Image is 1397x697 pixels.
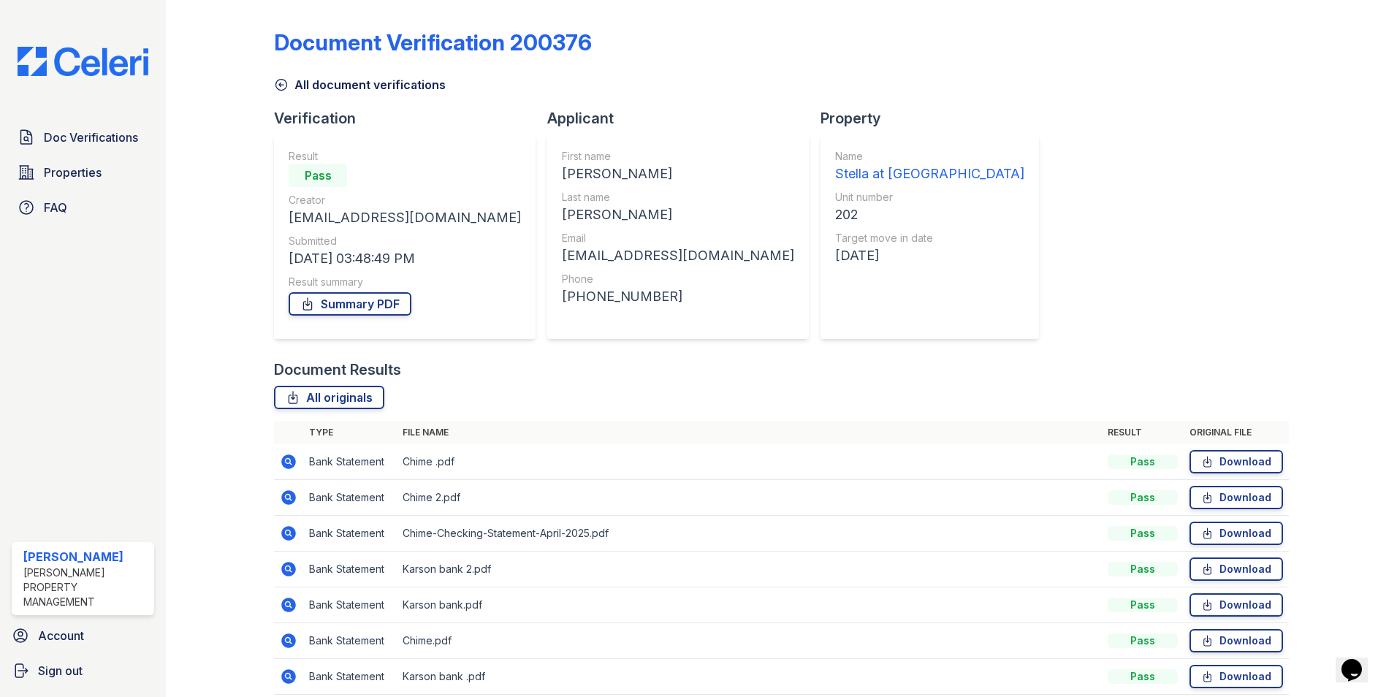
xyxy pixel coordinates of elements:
[562,190,794,205] div: Last name
[6,621,160,650] a: Account
[1184,421,1289,444] th: Original file
[397,623,1102,659] td: Chime.pdf
[274,108,547,129] div: Verification
[303,444,397,480] td: Bank Statement
[562,231,794,245] div: Email
[835,205,1024,225] div: 202
[1102,421,1184,444] th: Result
[274,76,446,94] a: All document verifications
[562,205,794,225] div: [PERSON_NAME]
[274,29,592,56] div: Document Verification 200376
[562,286,794,307] div: [PHONE_NUMBER]
[12,193,154,222] a: FAQ
[44,199,67,216] span: FAQ
[1108,633,1178,648] div: Pass
[1189,665,1283,688] a: Download
[1189,557,1283,581] a: Download
[397,421,1102,444] th: File name
[1189,450,1283,473] a: Download
[289,275,521,289] div: Result summary
[835,164,1024,184] div: Stella at [GEOGRAPHIC_DATA]
[562,149,794,164] div: First name
[835,149,1024,184] a: Name Stella at [GEOGRAPHIC_DATA]
[562,245,794,266] div: [EMAIL_ADDRESS][DOMAIN_NAME]
[38,627,84,644] span: Account
[562,272,794,286] div: Phone
[23,548,148,565] div: [PERSON_NAME]
[6,47,160,76] img: CE_Logo_Blue-a8612792a0a2168367f1c8372b55b34899dd931a85d93a1a3d3e32e68fde9ad4.png
[303,552,397,587] td: Bank Statement
[1189,629,1283,652] a: Download
[12,123,154,152] a: Doc Verifications
[303,659,397,695] td: Bank Statement
[44,129,138,146] span: Doc Verifications
[289,248,521,269] div: [DATE] 03:48:49 PM
[1189,522,1283,545] a: Download
[397,659,1102,695] td: Karson bank .pdf
[1108,490,1178,505] div: Pass
[547,108,821,129] div: Applicant
[562,164,794,184] div: [PERSON_NAME]
[274,386,384,409] a: All originals
[303,516,397,552] td: Bank Statement
[397,516,1102,552] td: Chime-Checking-Statement-April-2025.pdf
[289,207,521,228] div: [EMAIL_ADDRESS][DOMAIN_NAME]
[1108,454,1178,469] div: Pass
[289,193,521,207] div: Creator
[821,108,1051,129] div: Property
[1108,669,1178,684] div: Pass
[44,164,102,181] span: Properties
[289,149,521,164] div: Result
[289,292,411,316] a: Summary PDF
[1336,639,1382,682] iframe: chat widget
[12,158,154,187] a: Properties
[1189,593,1283,617] a: Download
[397,444,1102,480] td: Chime .pdf
[289,164,347,187] div: Pass
[835,149,1024,164] div: Name
[397,587,1102,623] td: Karson bank.pdf
[835,245,1024,266] div: [DATE]
[397,480,1102,516] td: Chime 2.pdf
[835,190,1024,205] div: Unit number
[303,480,397,516] td: Bank Statement
[303,623,397,659] td: Bank Statement
[38,662,83,679] span: Sign out
[6,656,160,685] a: Sign out
[1108,598,1178,612] div: Pass
[835,231,1024,245] div: Target move in date
[1189,486,1283,509] a: Download
[397,552,1102,587] td: Karson bank 2.pdf
[274,359,401,380] div: Document Results
[23,565,148,609] div: [PERSON_NAME] Property Management
[303,421,397,444] th: Type
[289,234,521,248] div: Submitted
[1108,526,1178,541] div: Pass
[303,587,397,623] td: Bank Statement
[1108,562,1178,576] div: Pass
